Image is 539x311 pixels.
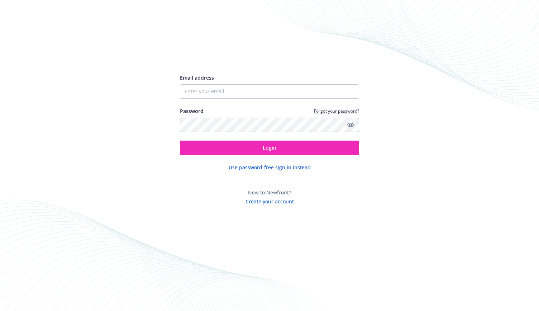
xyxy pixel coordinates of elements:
[248,189,291,196] span: New to Newfront?
[180,118,359,132] input: Enter your password
[180,48,248,61] img: Newfront logo
[346,121,355,129] a: Show password
[180,74,214,81] span: Email address
[229,164,311,171] button: Use password-free sign in instead
[180,84,359,99] input: Enter your email
[314,108,359,114] a: Forgot your password?
[245,196,294,205] button: Create your account
[263,144,276,151] span: Login
[180,107,204,115] label: Password
[180,141,359,155] button: Login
